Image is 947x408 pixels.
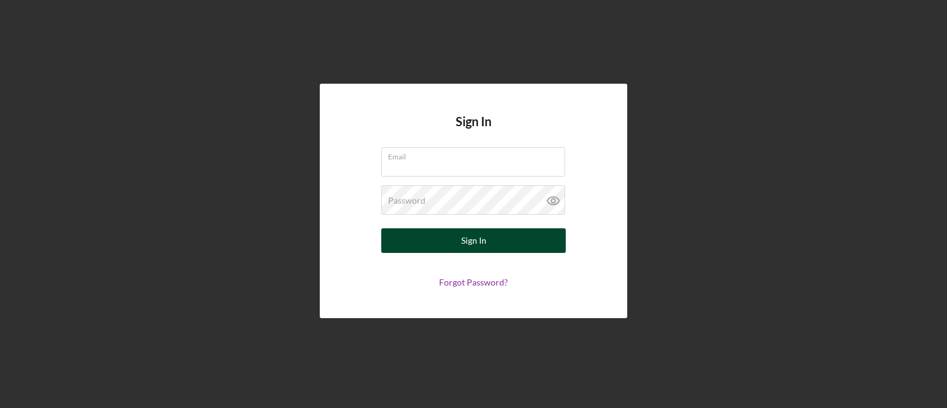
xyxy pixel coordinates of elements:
[456,114,491,147] h4: Sign In
[439,277,508,287] a: Forgot Password?
[388,196,426,206] label: Password
[381,228,566,253] button: Sign In
[461,228,486,253] div: Sign In
[388,148,565,161] label: Email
